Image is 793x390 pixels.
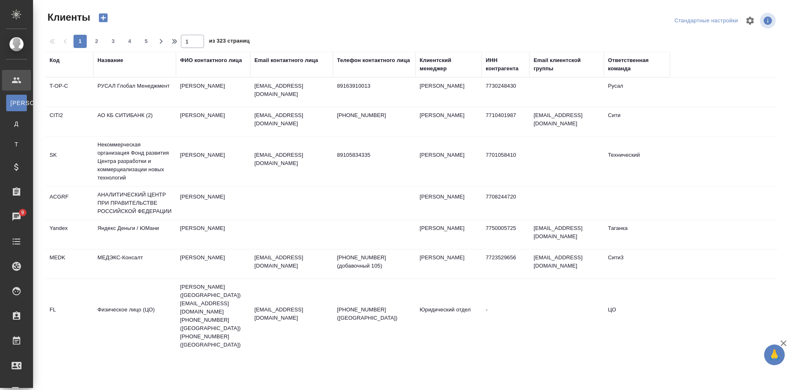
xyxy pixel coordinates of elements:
[415,78,482,107] td: [PERSON_NAME]
[482,220,529,249] td: 7750005725
[97,56,123,65] div: Название
[45,78,93,107] td: T-OP-C
[482,147,529,176] td: 7701058410
[482,78,529,107] td: 7730248430
[107,35,120,48] button: 3
[529,249,604,278] td: [EMAIL_ADDRESS][DOMAIN_NAME]
[337,111,411,120] p: [PHONE_NUMBER]
[482,107,529,136] td: 7710401987
[254,82,329,98] p: [EMAIL_ADDRESS][DOMAIN_NAME]
[176,78,250,107] td: [PERSON_NAME]
[123,35,136,48] button: 4
[93,136,176,186] td: Некоммерческая организация Фонд развития Центра разработки и коммерциализации новых технологий
[415,189,482,218] td: [PERSON_NAME]
[337,151,411,159] p: 89105834335
[254,306,329,322] p: [EMAIL_ADDRESS][DOMAIN_NAME]
[337,254,411,270] p: [PHONE_NUMBER] (добавочный 105)
[254,151,329,167] p: [EMAIL_ADDRESS][DOMAIN_NAME]
[176,279,250,353] td: [PERSON_NAME] ([GEOGRAPHIC_DATA]) [EMAIL_ADDRESS][DOMAIN_NAME] [PHONE_NUMBER] ([GEOGRAPHIC_DATA])...
[176,189,250,218] td: [PERSON_NAME]
[209,36,249,48] span: из 323 страниц
[604,78,670,107] td: Русал
[254,254,329,270] p: [EMAIL_ADDRESS][DOMAIN_NAME]
[482,189,529,218] td: 7708244720
[529,107,604,136] td: [EMAIL_ADDRESS][DOMAIN_NAME]
[140,35,153,48] button: 5
[123,37,136,45] span: 4
[90,37,103,45] span: 2
[176,220,250,249] td: [PERSON_NAME]
[16,208,29,217] span: 9
[50,56,59,65] div: Код
[93,187,176,220] td: АНАЛИТИЧЕСКИЙ ЦЕНТР ПРИ ПРАВИТЕЛЬСТВЕ РОССИЙСКОЙ ФЕДЕРАЦИИ
[672,14,740,27] div: split button
[337,82,411,90] p: 89163910013
[93,249,176,278] td: МЕДЭКС-Консалт
[176,249,250,278] td: [PERSON_NAME]
[604,107,670,136] td: Сити
[176,107,250,136] td: [PERSON_NAME]
[93,11,113,25] button: Создать
[529,220,604,249] td: [EMAIL_ADDRESS][DOMAIN_NAME]
[254,111,329,128] p: [EMAIL_ADDRESS][DOMAIN_NAME]
[740,11,760,31] span: Настроить таблицу
[415,301,482,330] td: Юридический отдел
[10,99,23,107] span: [PERSON_NAME]
[337,306,411,322] p: [PHONE_NUMBER] ([GEOGRAPHIC_DATA])
[482,301,529,330] td: -
[604,249,670,278] td: Сити3
[760,13,777,29] span: Посмотреть информацию
[45,189,93,218] td: ACGRF
[6,95,27,111] a: [PERSON_NAME]
[180,56,242,65] div: ФИО контактного лица
[140,37,153,45] span: 5
[45,11,90,24] span: Клиенты
[93,107,176,136] td: АО КБ СИТИБАНК (2)
[45,107,93,136] td: CITI2
[45,301,93,330] td: FL
[415,220,482,249] td: [PERSON_NAME]
[93,301,176,330] td: Физическое лицо (ЦО)
[10,140,23,148] span: Т
[6,136,27,153] a: Т
[534,56,600,73] div: Email клиентской группы
[107,37,120,45] span: 3
[2,206,31,227] a: 9
[764,345,785,365] button: 🙏
[608,56,666,73] div: Ответственная команда
[45,147,93,176] td: SK
[486,56,525,73] div: ИНН контрагента
[93,78,176,107] td: РУСАЛ Глобал Менеджмент
[176,147,250,176] td: [PERSON_NAME]
[254,56,318,65] div: Email контактного лица
[415,147,482,176] td: [PERSON_NAME]
[10,120,23,128] span: Д
[93,220,176,249] td: Яндекс Деньги / ЮМани
[767,346,781,364] span: 🙏
[45,220,93,249] td: Yandex
[6,115,27,132] a: Д
[604,147,670,176] td: Технический
[337,56,410,65] div: Телефон контактного лица
[90,35,103,48] button: 2
[604,301,670,330] td: ЦО
[420,56,477,73] div: Клиентский менеджер
[415,107,482,136] td: [PERSON_NAME]
[482,249,529,278] td: 7723529656
[415,249,482,278] td: [PERSON_NAME]
[45,249,93,278] td: MEDK
[604,220,670,249] td: Таганка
